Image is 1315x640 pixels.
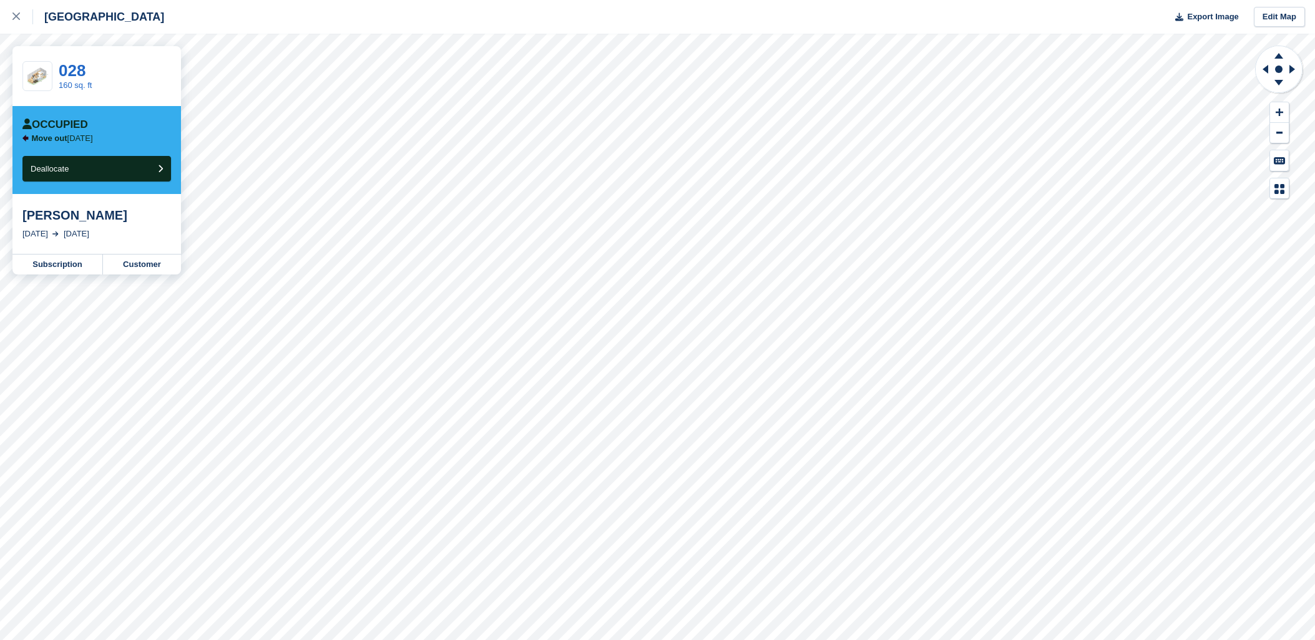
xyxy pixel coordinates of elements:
a: Edit Map [1254,7,1305,27]
a: 028 [59,61,86,80]
div: [GEOGRAPHIC_DATA] [33,9,164,24]
div: Occupied [22,119,88,131]
button: Zoom In [1270,102,1289,123]
a: Customer [103,255,181,274]
div: [DATE] [64,228,89,240]
a: Subscription [12,255,103,274]
p: [DATE] [32,133,93,143]
button: Export Image [1168,7,1239,27]
span: Deallocate [31,164,69,173]
img: SCA-160sqft.jpg [23,66,52,86]
span: Move out [32,133,67,143]
img: arrow-right-light-icn-cde0832a797a2874e46488d9cf13f60e5c3a73dbe684e267c42b8395dfbc2abf.svg [52,231,59,236]
img: arrow-left-icn-90495f2de72eb5bd0bd1c3c35deca35cc13f817d75bef06ecd7c0b315636ce7e.svg [22,135,29,142]
a: 160 sq. ft [59,80,92,90]
button: Deallocate [22,156,171,182]
button: Keyboard Shortcuts [1270,150,1289,171]
div: [PERSON_NAME] [22,208,171,223]
div: [DATE] [22,228,48,240]
button: Zoom Out [1270,123,1289,143]
span: Export Image [1187,11,1238,23]
button: Map Legend [1270,178,1289,199]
